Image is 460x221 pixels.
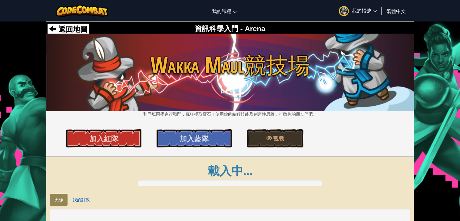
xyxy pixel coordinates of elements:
[238,25,265,33] span: - Arena
[46,49,414,81] span: Wakka Maul競技場
[212,8,231,14] span: 我的課程
[180,134,209,143] span: 加入藍隊
[209,3,240,19] a: 我的課程
[68,194,94,206] a: 我的對戰
[49,25,88,33] a: 返回地圖
[56,5,109,17] img: CodeCombat logo
[46,164,414,177] h1: 載入中…
[336,1,380,20] a: 我的帳號
[50,194,68,206] a: 天梯
[46,34,414,111] img: Wakka Maul競技場
[89,134,118,143] span: 加入紅隊
[247,129,303,147] a: 觀戰
[272,135,284,142] span: 觀戰
[46,111,414,117] p: 和同班同學進行戰鬥，瘋狂攫取寶石！使用你的編程技能及創造性思維，打敗你的朋友們吧。
[383,3,409,19] a: 繁體中文
[56,25,88,33] span: 返回地圖
[352,7,377,14] span: 我的帳號
[339,6,349,16] img: avatar
[386,8,406,14] span: 繁體中文
[195,25,238,33] span: 資訊科學入門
